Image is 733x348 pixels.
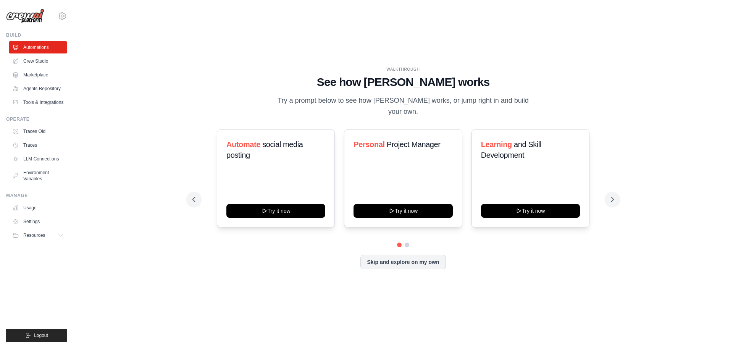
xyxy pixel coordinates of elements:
a: Automations [9,41,67,53]
span: Resources [23,232,45,238]
button: Try it now [226,204,325,218]
a: Tools & Integrations [9,96,67,108]
div: Operate [6,116,67,122]
a: Marketplace [9,69,67,81]
span: Logout [34,332,48,338]
a: LLM Connections [9,153,67,165]
a: Traces Old [9,125,67,138]
button: Skip and explore on my own [360,255,446,269]
p: Try a prompt below to see how [PERSON_NAME] works, or jump right in and build your own. [275,95,531,118]
a: Traces [9,139,67,151]
a: Settings [9,215,67,228]
span: Automate [226,140,260,149]
span: social media posting [226,140,303,159]
button: Resources [9,229,67,241]
a: Agents Repository [9,83,67,95]
a: Usage [9,202,67,214]
button: Try it now [481,204,580,218]
span: Project Manager [387,140,441,149]
span: Personal [354,140,384,149]
a: Crew Studio [9,55,67,67]
img: Logo [6,9,44,23]
button: Try it now [354,204,452,218]
div: WALKTHROUGH [192,66,614,72]
a: Environment Variables [9,167,67,185]
button: Logout [6,329,67,342]
h1: See how [PERSON_NAME] works [192,75,614,89]
div: Build [6,32,67,38]
div: Manage [6,193,67,199]
span: Learning [481,140,512,149]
